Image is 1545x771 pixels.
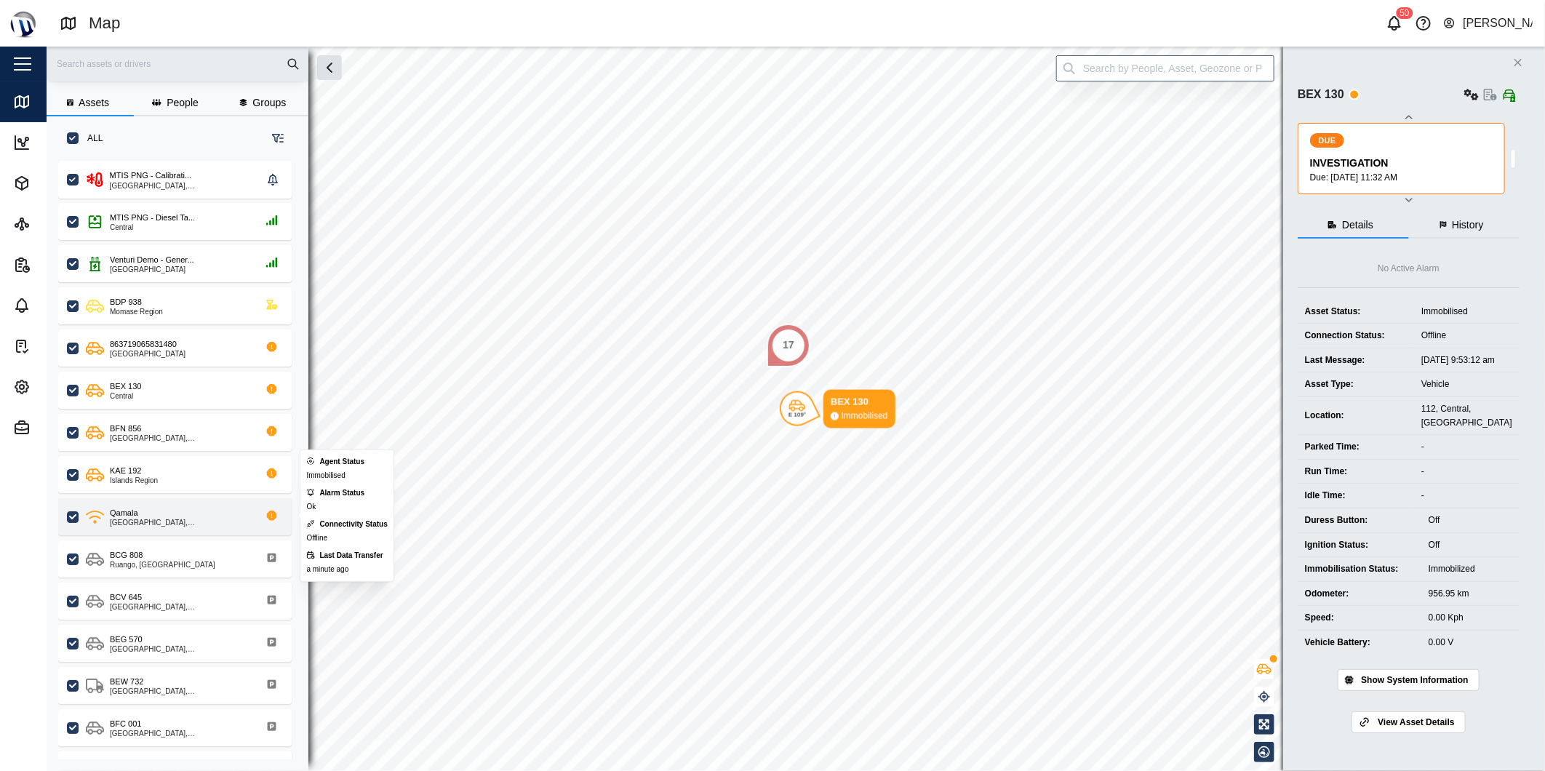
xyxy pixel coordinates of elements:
div: Reports [38,257,85,273]
div: BEX 130 [110,380,141,393]
div: Idle Time: [1305,489,1407,503]
div: Last Data Transfer [319,550,383,562]
div: [GEOGRAPHIC_DATA], [GEOGRAPHIC_DATA] [110,183,263,190]
div: INVESTIGATION [1310,156,1496,172]
div: Map marker [780,390,895,428]
label: ALL [79,132,103,144]
div: Immobilised [1421,305,1512,319]
span: People [167,97,199,108]
div: BCV 645 [110,591,142,604]
div: Last Message: [1305,353,1407,367]
div: Offline [1421,329,1512,343]
div: [GEOGRAPHIC_DATA], [GEOGRAPHIC_DATA] [110,435,249,442]
div: Speed: [1305,611,1414,625]
div: [GEOGRAPHIC_DATA], [GEOGRAPHIC_DATA] [110,688,249,695]
div: Islands Region [110,477,158,484]
input: Search assets or drivers [55,53,300,75]
img: Main Logo [7,7,39,39]
div: Map marker [767,324,810,367]
div: [DATE] 9:53:12 am [1421,353,1512,367]
div: [PERSON_NAME] [1463,15,1533,33]
div: Immobilised [306,470,345,482]
canvas: Map [47,47,1545,771]
div: 863719065831480 [110,338,177,351]
div: Assets [38,175,80,191]
div: 0.00 Kph [1429,611,1512,625]
div: BEX 130 [831,395,888,410]
span: Groups [252,97,286,108]
div: BEW 732 [110,676,143,688]
span: History [1452,220,1484,230]
div: Off [1429,514,1512,527]
div: [GEOGRAPHIC_DATA] [110,266,194,273]
div: 50 [1396,7,1413,19]
span: Show System Information [1361,670,1468,690]
div: Asset Status: [1305,305,1407,319]
div: Ok [306,501,316,513]
div: [GEOGRAPHIC_DATA] [110,351,185,358]
a: View Asset Details [1352,711,1466,733]
div: Location: [1305,409,1407,423]
div: Venturi Demo - Gener... [110,254,194,266]
div: Immobilised [842,410,888,423]
div: Central [110,393,141,400]
button: Show System Information [1338,669,1480,691]
div: Agent Status [319,456,364,468]
span: Details [1342,220,1373,230]
div: Connection Status: [1305,329,1407,343]
div: Vehicle Battery: [1305,636,1414,650]
div: - [1421,440,1512,454]
div: Immobilized [1429,562,1512,576]
div: Asset Type: [1305,377,1407,391]
span: Assets [79,97,109,108]
span: View Asset Details [1378,712,1454,732]
div: 0.00 V [1429,636,1512,650]
div: - [1421,465,1512,479]
span: DUE [1319,134,1336,147]
div: grid [58,156,308,759]
div: BFC 001 [110,718,141,730]
div: Momase Region [110,308,163,316]
div: Connectivity Status [319,519,387,530]
div: Settings [38,379,87,395]
div: Due: [DATE] 11:32 AM [1310,171,1496,185]
div: Parked Time: [1305,440,1407,454]
div: 956.95 km [1429,587,1512,601]
div: Admin [38,420,79,436]
div: BEG 570 [110,634,143,646]
div: Sites [38,216,72,232]
div: E 109° [789,412,806,418]
div: [GEOGRAPHIC_DATA], [GEOGRAPHIC_DATA] [110,604,249,611]
div: Alarm Status [319,487,364,499]
div: Alarms [38,297,81,313]
div: [GEOGRAPHIC_DATA], [GEOGRAPHIC_DATA] [110,730,249,738]
div: 112, Central, [GEOGRAPHIC_DATA] [1421,402,1512,429]
div: Odometer: [1305,587,1414,601]
div: MTIS PNG - Calibrati... [110,169,191,182]
div: Map [38,94,69,110]
div: Qamala [110,507,138,519]
div: [GEOGRAPHIC_DATA], [GEOGRAPHIC_DATA] [110,519,249,527]
button: [PERSON_NAME] [1442,13,1533,33]
div: Tasks [38,338,76,354]
div: BDP 938 [110,296,142,308]
div: Vehicle [1421,377,1512,391]
div: Duress Button: [1305,514,1414,527]
div: Ruango, [GEOGRAPHIC_DATA] [110,562,215,569]
div: BCG 808 [110,549,143,562]
div: Off [1429,538,1512,552]
div: a minute ago [306,564,348,575]
div: No Active Alarm [1378,262,1440,276]
div: [GEOGRAPHIC_DATA], [GEOGRAPHIC_DATA] [110,646,249,653]
div: BEX 130 [1298,86,1344,104]
div: Run Time: [1305,465,1407,479]
div: Immobilisation Status: [1305,562,1414,576]
div: Ignition Status: [1305,538,1414,552]
div: MTIS PNG - Diesel Ta... [110,212,195,224]
div: Central [110,224,195,231]
div: BFN 856 [110,423,141,435]
div: 17 [783,337,794,353]
div: KAE 192 [110,465,141,477]
div: Offline [306,532,327,544]
input: Search by People, Asset, Geozone or Place [1056,55,1274,81]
